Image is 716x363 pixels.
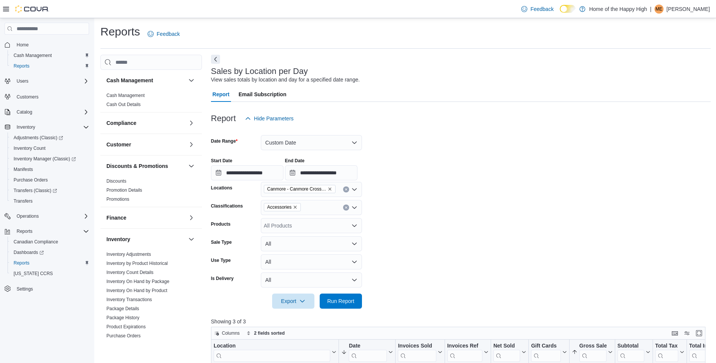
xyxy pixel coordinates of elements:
a: Adjustments (Classic) [8,132,92,143]
a: Reports [11,62,32,71]
label: Classifications [211,203,243,209]
span: Inventory Count Details [106,269,154,275]
label: Locations [211,185,233,191]
a: Customers [14,92,42,102]
button: Location [214,343,336,362]
button: Inventory Count [8,143,92,154]
button: Remove Accessories from selection in this group [293,205,297,209]
span: Inventory Manager (Classic) [14,156,76,162]
button: Gross Sales [572,343,613,362]
nav: Complex example [5,36,89,314]
button: Settings [2,283,92,294]
span: Inventory Count [14,145,46,151]
button: Manifests [8,164,92,175]
label: Sale Type [211,239,232,245]
button: Cash Management [187,76,196,85]
button: Operations [14,212,42,221]
button: Reports [2,226,92,237]
div: Total Tax [655,343,678,362]
h1: Reports [100,24,140,39]
span: Package Details [106,306,139,312]
button: Open list of options [351,205,357,211]
span: Promotion Details [106,187,142,193]
span: Adjustments (Classic) [14,135,63,141]
span: Transfers (Classic) [11,186,89,195]
button: Finance [106,214,185,221]
button: Next [211,55,220,64]
span: Report [212,87,229,102]
h3: Inventory [106,235,130,243]
button: Canadian Compliance [8,237,92,247]
span: Inventory [14,123,89,132]
a: Inventory On Hand by Product [106,288,167,293]
label: Is Delivery [211,275,234,281]
button: Inventory [106,235,185,243]
button: All [261,254,362,269]
button: Invoices Ref [447,343,488,362]
a: Inventory Manager (Classic) [11,154,79,163]
span: Washington CCRS [11,269,89,278]
button: Custom Date [261,135,362,150]
span: Canadian Compliance [11,237,89,246]
span: Reports [14,63,29,69]
h3: Customer [106,141,131,148]
div: Location [214,343,330,350]
p: | [650,5,651,14]
div: Date [349,343,387,350]
span: Settings [14,284,89,294]
span: Manifests [14,166,33,172]
span: Canadian Compliance [14,239,58,245]
div: Cash Management [100,91,202,112]
span: Reports [11,62,89,71]
a: Product Expirations [106,324,146,329]
button: All [261,236,362,251]
button: Customer [187,140,196,149]
div: Inventory [100,250,202,361]
span: Purchase Orders [11,175,89,185]
span: Inventory [17,124,35,130]
span: Customers [17,94,38,100]
button: Enter fullscreen [694,329,704,338]
div: Net Sold [493,343,520,350]
span: Home [17,42,29,48]
button: Customers [2,91,92,102]
span: Reports [14,260,29,266]
span: Dashboards [14,249,44,255]
span: Run Report [327,297,354,305]
a: Feedback [145,26,183,42]
span: Manifests [11,165,89,174]
button: Display options [682,329,691,338]
button: All [261,272,362,288]
button: Keyboard shortcuts [670,329,679,338]
span: Cash Out Details [106,102,141,108]
button: Remove Canmore - Canmore Crossing - Fire & Flower from selection in this group [328,187,332,191]
button: Operations [2,211,92,221]
a: Transfers (Classic) [11,186,60,195]
button: [US_STATE] CCRS [8,268,92,279]
button: Hide Parameters [242,111,297,126]
span: Package History [106,315,139,321]
button: Customer [106,141,185,148]
label: Use Type [211,257,231,263]
span: Product Expirations [106,324,146,330]
input: Dark Mode [560,5,576,13]
span: Reports [17,228,32,234]
button: Inventory [187,235,196,244]
button: Cash Management [8,50,92,61]
div: Discounts & Promotions [100,177,202,207]
button: Subtotal [617,343,650,362]
input: Press the down key to open a popover containing a calendar. [285,165,357,180]
a: Dashboards [11,248,47,257]
input: Press the down key to open a popover containing a calendar. [211,165,283,180]
button: Reports [8,61,92,71]
a: Inventory Manager (Classic) [8,154,92,164]
span: Customers [14,92,89,101]
span: [US_STATE] CCRS [14,271,53,277]
span: Inventory On Hand by Product [106,288,167,294]
a: Settings [14,285,36,294]
div: Gift Card Sales [531,343,561,362]
span: Discounts [106,178,126,184]
button: Net Sold [493,343,526,362]
button: Catalog [2,107,92,117]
